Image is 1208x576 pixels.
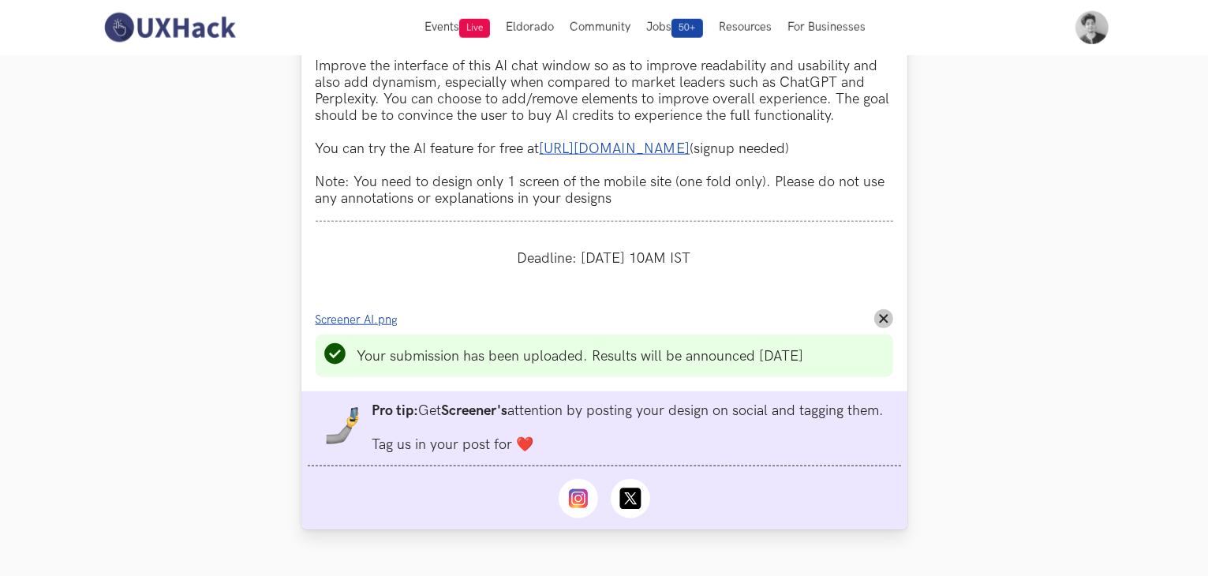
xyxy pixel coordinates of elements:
a: [URL][DOMAIN_NAME] [540,140,690,157]
div: Deadline: [DATE] 10AM IST [316,236,893,281]
li: Your submission has been uploaded. Results will be announced [DATE] [357,348,804,365]
strong: Screener's [441,402,507,419]
a: Screener AI.png [316,311,408,327]
li: Get attention by posting your design on social and tagging them. Tag us in your post for ❤️ [372,402,884,453]
span: Live [459,19,490,38]
img: mobile-in-hand.png [324,407,362,445]
span: 50+ [671,19,703,38]
strong: Pro tip: [372,402,418,419]
img: Your profile pic [1075,11,1109,44]
img: UXHack-logo.png [99,11,240,44]
span: Screener AI.png [316,313,398,327]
